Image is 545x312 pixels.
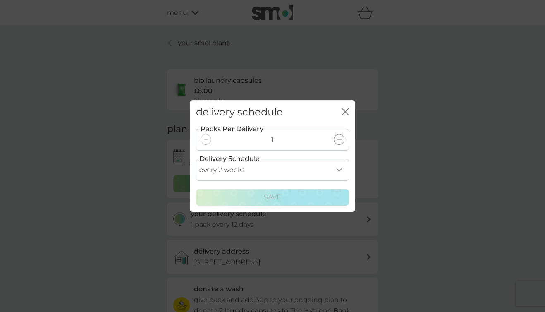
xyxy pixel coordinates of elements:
button: close [342,108,349,117]
p: Save [264,192,281,203]
h2: delivery schedule [196,106,283,118]
label: Delivery Schedule [199,154,260,164]
button: Save [196,189,349,206]
label: Packs Per Delivery [200,124,264,134]
p: 1 [271,134,274,145]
